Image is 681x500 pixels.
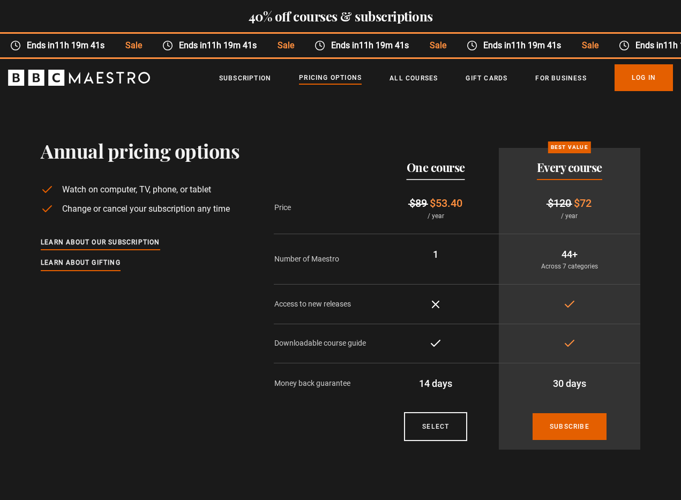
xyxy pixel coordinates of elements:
p: Access to new releases [274,298,372,310]
span: Ends in [325,39,419,52]
a: Learn about our subscription [41,237,160,249]
h2: One course [407,161,465,174]
span: Sale [267,39,304,52]
span: Sale [115,39,152,52]
a: All Courses [390,73,438,84]
a: Subscription [219,73,271,84]
a: For business [535,73,586,84]
p: Best value [548,141,591,153]
span: Ends in [477,39,571,52]
a: Courses [404,412,467,441]
a: Learn about gifting [41,257,121,269]
p: / year [381,211,490,221]
h2: Every course [537,161,602,174]
span: Sale [571,39,608,52]
p: Price [274,202,372,213]
span: $120 [548,197,571,210]
p: 1 [381,247,490,262]
p: / year [507,211,632,221]
span: Ends in [21,39,115,52]
a: Gift Cards [466,73,507,84]
time: 11h 19m 41s [207,40,257,50]
span: $89 [409,197,427,210]
time: 11h 19m 41s [359,40,409,50]
p: Downloadable course guide [274,338,372,349]
a: Pricing Options [299,72,362,84]
span: Ends in [173,39,267,52]
li: Change or cancel your subscription any time [41,203,240,215]
span: $72 [574,197,592,210]
span: Sale [419,39,456,52]
p: Money back guarantee [274,378,372,389]
svg: BBC Maestro [8,70,150,86]
time: 11h 19m 41s [55,40,104,50]
h1: Annual pricing options [41,139,240,162]
span: $53.40 [430,197,462,210]
a: Log In [615,64,673,91]
p: Across 7 categories [507,262,632,271]
nav: Primary [219,64,673,91]
time: 11h 19m 41s [511,40,561,50]
p: Number of Maestro [274,253,372,265]
p: 44+ [507,247,632,262]
p: 14 days [381,376,490,391]
p: 30 days [507,376,632,391]
li: Watch on computer, TV, phone, or tablet [41,183,240,196]
a: Subscribe [533,413,607,440]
